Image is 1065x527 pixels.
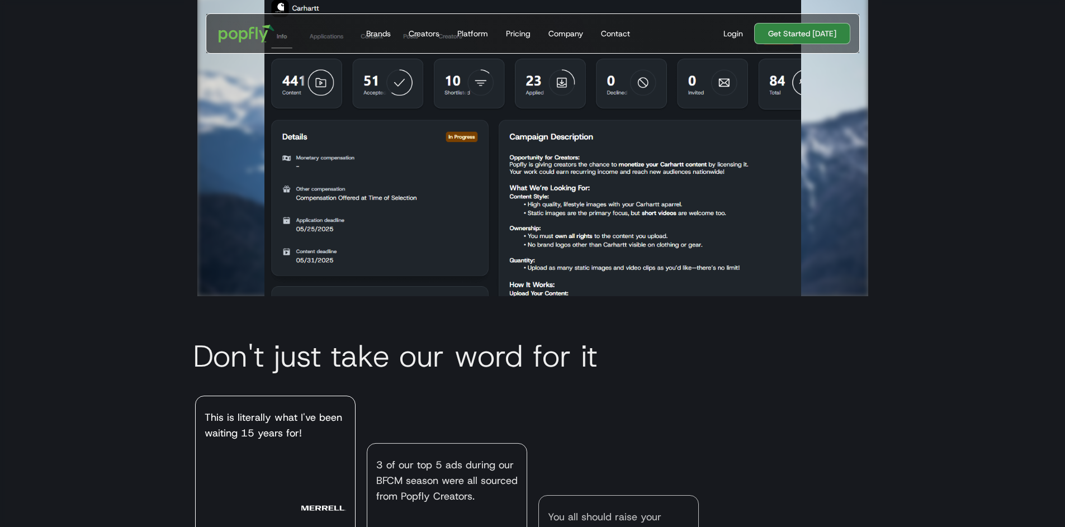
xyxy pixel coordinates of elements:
a: Brands [362,14,395,53]
div: Pricing [506,28,531,39]
div: Brands [366,28,391,39]
div: Contact [601,28,630,39]
div: This is literally what I've been waiting 15 years for! [205,410,346,441]
h2: Don't just take our word for it [184,341,882,371]
div: Login [723,28,743,39]
a: Creators [404,14,444,53]
a: Pricing [501,14,535,53]
div: Creators [409,28,439,39]
a: Company [544,14,588,53]
a: Contact [597,14,635,53]
a: Get Started [DATE] [754,23,850,44]
div: Company [548,28,583,39]
a: home [211,17,283,50]
a: Login [719,28,747,39]
div: Platform [457,28,488,39]
div: 3 of our top 5 ads during our BFCM season were all sourced from Popfly Creators. [376,457,518,504]
a: Platform [453,14,493,53]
